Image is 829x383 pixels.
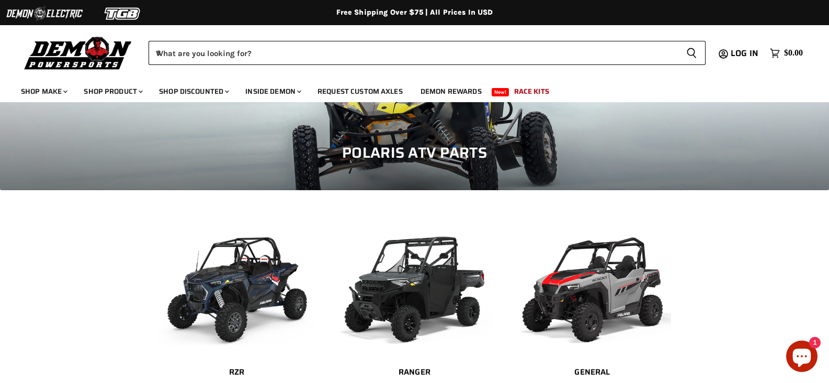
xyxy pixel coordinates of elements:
[158,367,315,378] h2: RZR
[492,88,509,96] span: New!
[310,81,411,102] a: Request Custom Axles
[16,144,813,162] h1: Polaris ATV Parts
[149,41,706,65] form: Product
[13,81,74,102] a: Shop Make
[237,81,308,102] a: Inside Demon
[21,34,135,71] img: Demon Powersports
[783,341,821,375] inbox-online-store-chat: Shopify online store chat
[731,47,758,60] span: Log in
[514,222,671,353] img: General
[151,81,235,102] a: Shop Discounted
[5,4,84,24] img: Demon Electric Logo 2
[336,367,493,378] h2: Ranger
[413,81,490,102] a: Demon Rewards
[514,367,671,378] h2: General
[336,222,493,353] img: Ranger
[84,4,162,24] img: TGB Logo 2
[506,81,557,102] a: Race Kits
[678,41,706,65] button: Search
[76,81,149,102] a: Shop Product
[149,41,678,65] input: When autocomplete results are available use up and down arrows to review and enter to select
[13,76,800,102] ul: Main menu
[158,222,315,353] img: RZR
[765,46,808,61] a: $0.00
[784,48,803,58] span: $0.00
[726,49,765,58] a: Log in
